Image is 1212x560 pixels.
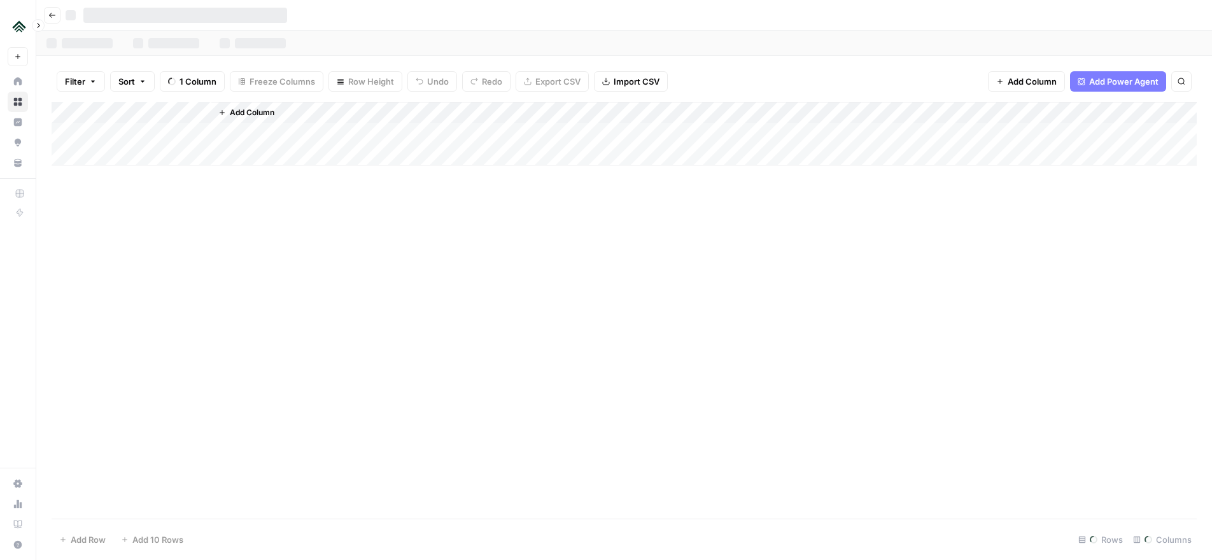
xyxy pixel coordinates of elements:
a: Your Data [8,153,28,173]
span: 1 Column [180,75,216,88]
a: Browse [8,92,28,112]
button: Freeze Columns [230,71,323,92]
img: Uplisting Logo [8,15,31,38]
div: Columns [1128,529,1197,550]
button: Row Height [328,71,402,92]
button: Import CSV [594,71,668,92]
span: Filter [65,75,85,88]
button: Add Power Agent [1070,71,1166,92]
button: Help + Support [8,535,28,555]
a: Home [8,71,28,92]
a: Usage [8,494,28,514]
span: Add Row [71,533,106,546]
div: Rows [1073,529,1128,550]
span: Add Power Agent [1089,75,1159,88]
span: Add Column [230,107,274,118]
span: Add Column [1008,75,1057,88]
span: Sort [118,75,135,88]
button: Sort [110,71,155,92]
span: Freeze Columns [250,75,315,88]
button: Add Column [213,104,279,121]
a: Insights [8,112,28,132]
button: Add 10 Rows [113,529,191,550]
a: Opportunities [8,132,28,153]
button: Add Column [988,71,1065,92]
button: Undo [407,71,457,92]
button: Redo [462,71,511,92]
button: Add Row [52,529,113,550]
button: Filter [57,71,105,92]
button: 1 Column [160,71,225,92]
button: Export CSV [516,71,589,92]
span: Add 10 Rows [132,533,183,546]
span: Import CSV [614,75,659,88]
span: Undo [427,75,449,88]
a: Learning Hub [8,514,28,535]
a: Settings [8,473,28,494]
span: Row Height [348,75,394,88]
button: Workspace: Uplisting [8,10,28,42]
span: Export CSV [535,75,581,88]
span: Redo [482,75,502,88]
